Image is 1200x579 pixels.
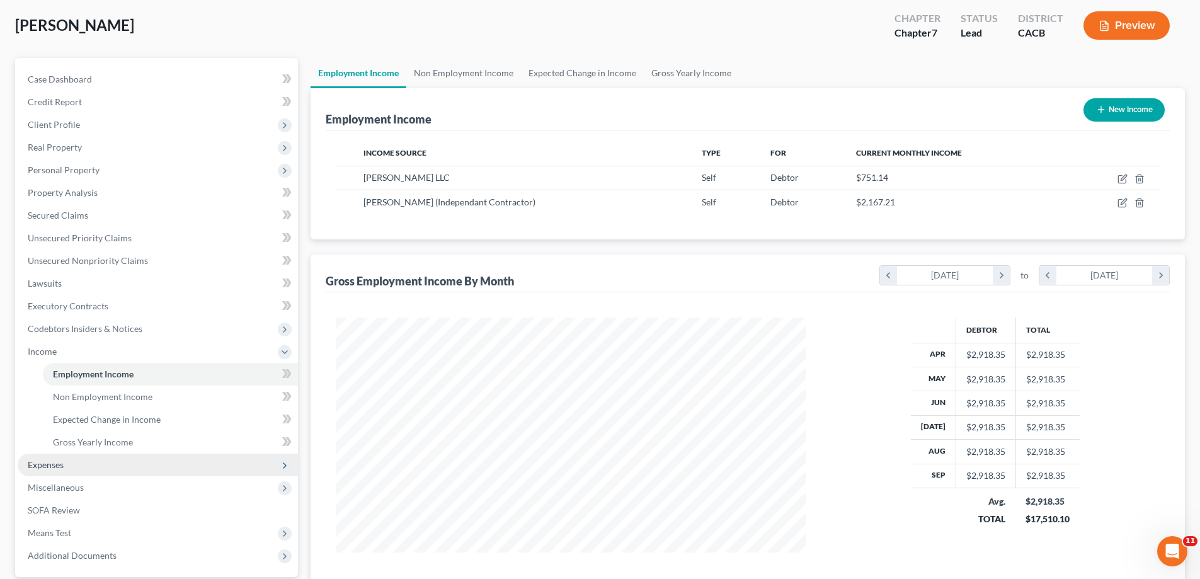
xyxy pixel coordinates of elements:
a: Gross Yearly Income [43,431,298,454]
th: Jun [911,391,956,415]
span: Lawsuits [28,278,62,289]
td: $2,918.35 [1015,343,1080,367]
a: Non Employment Income [43,386,298,408]
th: Debtor [956,318,1015,343]
a: Executory Contracts [18,295,298,318]
button: New Income [1083,98,1165,122]
span: Case Dashboard [28,74,92,84]
span: Self [702,197,716,207]
span: Expected Change in Income [53,414,161,425]
th: Apr [911,343,956,367]
button: Preview [1083,11,1170,40]
span: 7 [932,26,937,38]
span: [PERSON_NAME] [15,16,134,34]
td: $2,918.35 [1015,415,1080,439]
span: Self [702,172,716,183]
span: Income Source [363,148,426,158]
td: $2,918.35 [1015,391,1080,415]
div: [DATE] [1056,266,1153,285]
a: Property Analysis [18,181,298,204]
i: chevron_right [993,266,1010,285]
a: Unsecured Nonpriority Claims [18,249,298,272]
a: Expected Change in Income [521,58,644,88]
a: Unsecured Priority Claims [18,227,298,249]
span: Income [28,346,57,357]
span: $751.14 [856,172,888,183]
span: Miscellaneous [28,482,84,493]
span: Real Property [28,142,82,152]
a: Gross Yearly Income [644,58,739,88]
span: For [770,148,786,158]
span: 11 [1183,536,1197,546]
div: $2,918.35 [966,397,1005,410]
div: $2,918.35 [966,445,1005,458]
span: Property Analysis [28,187,98,198]
span: Unsecured Priority Claims [28,232,132,243]
span: Employment Income [53,369,134,379]
span: Executory Contracts [28,301,108,311]
span: Type [702,148,721,158]
div: Employment Income [326,112,431,127]
a: Employment Income [43,363,298,386]
div: $2,918.35 [1026,495,1070,508]
span: Codebtors Insiders & Notices [28,323,142,334]
span: $2,167.21 [856,197,895,207]
a: Secured Claims [18,204,298,227]
th: Aug [911,440,956,464]
div: Avg. [966,495,1005,508]
th: [DATE] [911,415,956,439]
div: District [1018,11,1063,26]
a: Case Dashboard [18,68,298,91]
i: chevron_left [880,266,897,285]
div: $2,918.35 [966,469,1005,482]
a: Non Employment Income [406,58,521,88]
i: chevron_right [1152,266,1169,285]
td: $2,918.35 [1015,464,1080,488]
span: Gross Yearly Income [53,437,133,447]
div: Status [961,11,998,26]
span: Unsecured Nonpriority Claims [28,255,148,266]
span: Current Monthly Income [856,148,962,158]
th: May [911,367,956,391]
div: $17,510.10 [1026,513,1070,525]
a: Lawsuits [18,272,298,295]
a: Credit Report [18,91,298,113]
div: CACB [1018,26,1063,40]
div: Lead [961,26,998,40]
iframe: Intercom live chat [1157,536,1187,566]
span: Debtor [770,197,799,207]
span: Secured Claims [28,210,88,221]
a: Expected Change in Income [43,408,298,431]
span: Means Test [28,527,71,538]
div: [DATE] [897,266,993,285]
a: SOFA Review [18,499,298,522]
span: Credit Report [28,96,82,107]
span: Non Employment Income [53,391,152,402]
div: $2,918.35 [966,421,1005,433]
span: [PERSON_NAME] (Independant Contractor) [363,197,535,207]
th: Total [1015,318,1080,343]
div: Gross Employment Income By Month [326,273,514,289]
td: $2,918.35 [1015,440,1080,464]
th: Sep [911,464,956,488]
i: chevron_left [1039,266,1056,285]
a: Employment Income [311,58,406,88]
div: Chapter [894,26,940,40]
span: Debtor [770,172,799,183]
span: [PERSON_NAME] LLC [363,172,450,183]
span: Expenses [28,459,64,470]
div: TOTAL [966,513,1005,525]
td: $2,918.35 [1015,367,1080,391]
div: $2,918.35 [966,373,1005,386]
span: Additional Documents [28,550,117,561]
span: SOFA Review [28,505,80,515]
span: to [1020,269,1029,282]
div: $2,918.35 [966,348,1005,361]
span: Personal Property [28,164,100,175]
div: Chapter [894,11,940,26]
span: Client Profile [28,119,80,130]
